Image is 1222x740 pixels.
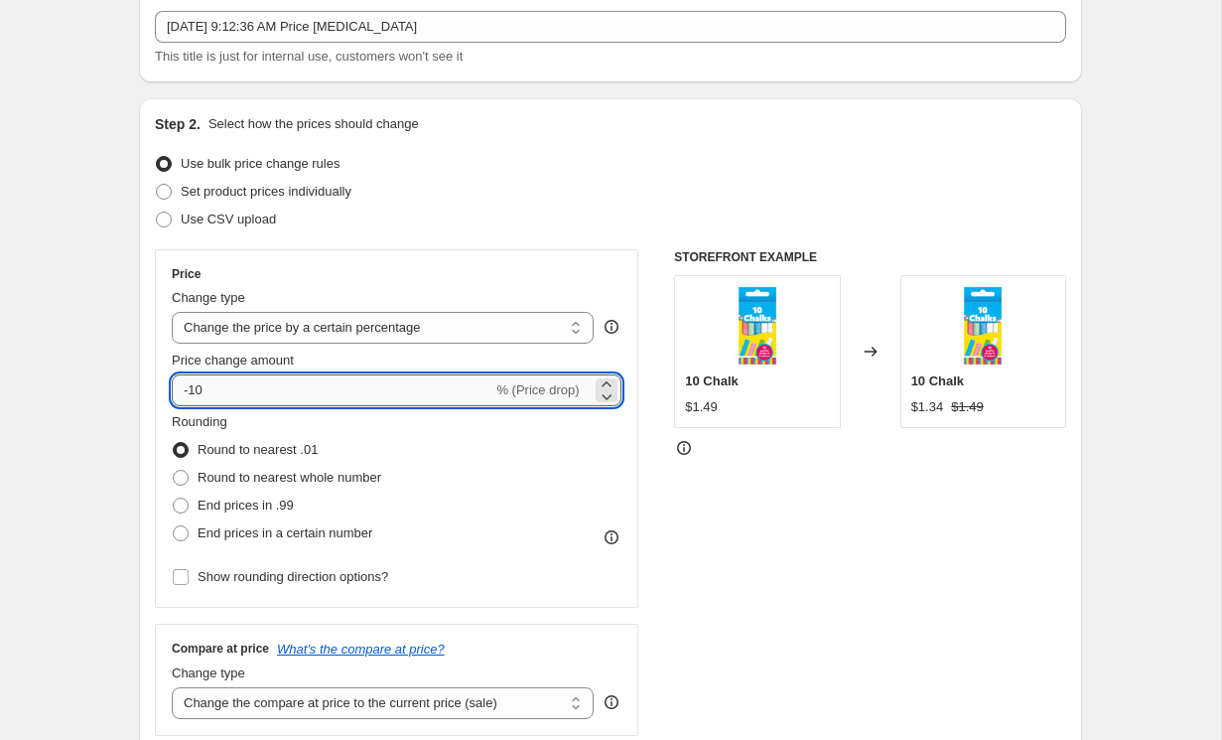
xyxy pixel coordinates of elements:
span: Round to nearest .01 [198,442,318,457]
span: Use CSV upload [181,212,276,226]
span: Set product prices individually [181,184,351,199]
div: $1.34 [911,397,944,417]
h3: Price [172,266,201,282]
span: % (Price drop) [496,382,579,397]
span: Use bulk price change rules [181,156,339,171]
button: What's the compare at price? [277,642,445,657]
span: Price change amount [172,353,294,368]
strike: $1.49 [951,397,984,417]
span: This title is just for internal use, customers won't see it [155,49,463,64]
img: HpxGSSjs_d7e966c5-ead2-4340-8a55-254932da99e5_80x.jpg [718,286,797,366]
h3: Compare at price [172,641,269,657]
div: help [602,692,621,712]
p: Select how the prices should change [208,114,419,134]
span: End prices in .99 [198,498,294,513]
span: Change type [172,290,245,305]
input: 30% off holiday sale [155,11,1066,43]
input: -15 [172,374,492,406]
div: $1.49 [685,397,718,417]
span: End prices in a certain number [198,525,372,540]
h6: STOREFRONT EXAMPLE [674,249,1066,265]
span: Change type [172,666,245,680]
span: Round to nearest whole number [198,470,381,485]
span: 10 Chalk [685,373,738,388]
span: Rounding [172,414,227,429]
span: 10 Chalk [911,373,964,388]
img: HpxGSSjs_d7e966c5-ead2-4340-8a55-254932da99e5_80x.jpg [943,286,1022,366]
div: help [602,317,621,337]
span: Show rounding direction options? [198,569,388,584]
h2: Step 2. [155,114,201,134]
